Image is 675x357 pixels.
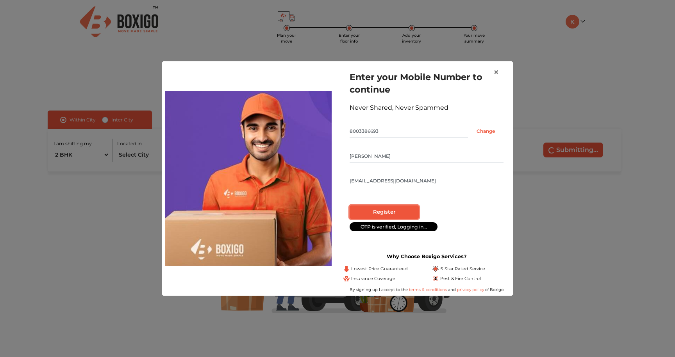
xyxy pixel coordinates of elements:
[487,61,505,83] button: Close
[409,287,448,292] a: terms & conditions
[456,287,485,292] a: privacy policy
[440,275,481,282] span: Pest & Fire Control
[165,91,332,266] img: relocation-img
[351,275,395,282] span: Insurance Coverage
[350,71,504,96] h1: Enter your Mobile Number to continue
[350,103,504,112] div: Never Shared, Never Spammed
[350,175,504,187] input: Email Id
[343,253,510,259] h3: Why Choose Boxigo Services?
[350,125,468,137] input: Mobile No
[343,287,510,293] div: By signing up I accept to the and of Boxigo
[351,266,408,272] span: Lowest Price Guaranteed
[493,66,499,78] span: ×
[350,205,419,219] input: Register
[350,150,504,162] input: Your Name
[350,222,437,231] div: OTP is verified, Logging in...
[468,125,504,137] input: Change
[440,266,485,272] span: 5 Star Rated Service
